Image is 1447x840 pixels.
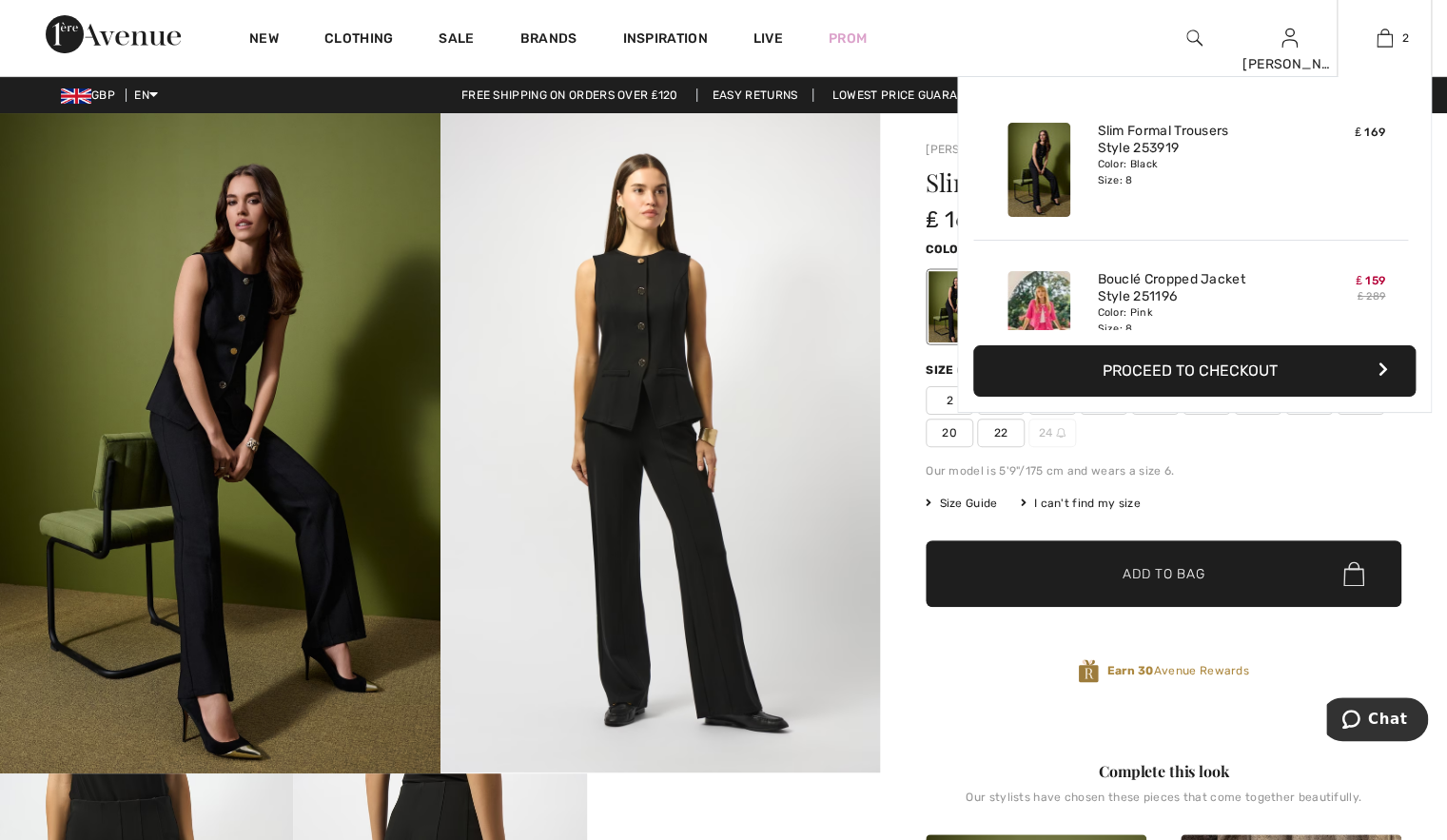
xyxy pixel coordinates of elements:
[817,88,1002,102] a: Lowest Price Guarantee
[1020,495,1140,512] div: I can't find my size
[440,113,881,772] img: Slim Formal Trousers Style 253919. 2
[134,88,158,102] span: EN
[1357,290,1385,303] s: ₤ 289
[1078,658,1099,684] img: Avenue Rewards
[1106,662,1248,679] span: Avenue Rewards
[926,243,970,256] span: Color:
[926,419,973,447] span: 20
[973,345,1416,397] button: Proceed to Checkout
[1123,564,1204,584] span: Add to Bag
[1106,664,1153,677] strong: Earn 30
[1242,54,1336,74] div: [PERSON_NAME]
[1097,123,1284,157] a: Slim Formal Trousers Style 253919
[926,791,1401,819] div: Our stylists have chosen these pieces that come together beautifully.
[1343,561,1364,586] img: Bag.svg
[977,419,1025,447] span: 22
[1402,29,1409,47] span: 2
[929,271,978,342] div: Black
[926,143,1021,156] a: [PERSON_NAME]
[696,88,814,102] a: Easy Returns
[1007,271,1070,365] img: Bouclé Cropped Jacket Style 251196
[1186,27,1203,49] img: search the website
[46,15,181,53] img: 1ère Avenue
[1097,305,1284,336] div: Color: Pink Size: 8
[1007,123,1070,217] img: Slim Formal Trousers Style 253919
[1281,27,1298,49] img: My Info
[926,495,997,512] span: Size Guide
[926,540,1401,607] button: Add to Bag
[1028,419,1076,447] span: 24
[1326,697,1428,745] iframe: Opens a widget where you can chat to one of our agents
[926,760,1401,783] div: Complete this look
[61,88,123,102] span: GBP
[1097,157,1284,187] div: Color: Black Size: 8
[926,170,1322,195] h1: Slim Formal Trousers Style 253919
[1338,27,1431,49] a: 2
[1056,428,1066,438] img: ring-m.svg
[1377,27,1393,49] img: My Bag
[446,88,694,102] a: Free shipping on orders over ₤120
[926,386,973,415] span: 2
[753,29,783,49] a: Live
[622,30,707,50] span: Inspiration
[61,88,91,104] img: UK Pound
[1097,271,1284,305] a: Bouclé Cropped Jacket Style 251196
[829,29,867,49] a: Prom
[926,361,1243,379] div: Size ([GEOGRAPHIC_DATA]/[GEOGRAPHIC_DATA]):
[439,30,474,50] a: Sale
[520,30,577,50] a: Brands
[926,206,982,233] span: ₤ 169
[926,462,1401,479] div: Our model is 5'9"/175 cm and wears a size 6.
[249,30,279,50] a: New
[324,30,393,50] a: Clothing
[1356,274,1385,287] span: ₤ 159
[1355,126,1385,139] span: ₤ 169
[1281,29,1298,47] a: Sign In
